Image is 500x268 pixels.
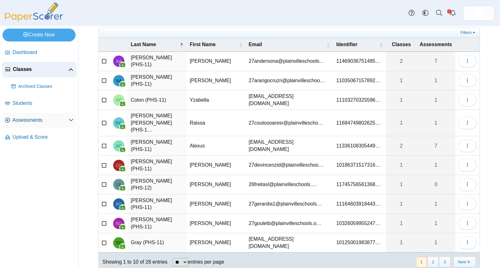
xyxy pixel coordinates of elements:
img: googleClassroom-logo.png [119,166,126,172]
td: Colon (PHS-11) [128,90,187,110]
td: [PERSON_NAME] [187,156,245,175]
a: Classes [3,62,76,77]
span: 116847498026254139897 [336,120,381,126]
td: [PERSON_NAME] (PHS-11) [128,136,187,156]
a: Assessments [3,113,76,128]
span: Last Name : Activate to invert sorting [180,42,183,48]
img: ps.ueKIY7iJY81EQ4vr [474,8,484,18]
a: 7 [417,136,455,155]
td: [EMAIL_ADDRESS][DOMAIN_NAME] [245,233,333,253]
span: Anthony Anderson (PHS-11) [116,59,122,63]
span: 27arangocruzn@plainvilleschools.org [249,78,325,83]
td: [PERSON_NAME] [187,71,245,91]
span: First Name [190,41,237,48]
img: googleClassroom-logo.png [119,81,126,88]
a: 1 [386,110,417,136]
span: 27andersona@plainvilleschools.org [249,58,324,64]
a: PaperScorer [3,17,65,23]
a: 1 [386,90,417,110]
button: 3 [439,257,450,267]
a: 0 [417,175,455,194]
span: First Name : Activate to sort [239,42,242,48]
a: Students [3,96,76,111]
td: [EMAIL_ADDRESS][DOMAIN_NAME] [245,136,333,156]
a: 1 [386,195,417,214]
span: Couto Soares (PHS-10) [131,113,172,132]
img: googleClassroom-logo.png [119,62,126,68]
a: Upload & Score [3,130,76,145]
td: [PERSON_NAME] [187,214,245,233]
img: googleClassroom-logo.png [119,205,126,211]
td: [EMAIL_ADDRESS][DOMAIN_NAME] [245,90,333,110]
span: 110350671578923236026 [336,78,381,83]
nav: pagination [415,257,476,267]
td: [PERSON_NAME] [187,195,245,214]
span: Raissa Couto Soares (PHS-10) [116,121,122,125]
td: [PERSON_NAME] (PHS-11) [128,195,187,214]
span: Students [13,100,74,107]
a: 1 [417,90,455,110]
a: 1 [417,110,455,136]
span: Email : Activate to sort [326,42,330,48]
img: googleClassroom-logo.png [119,224,126,230]
td: [PERSON_NAME] (PHS-11) [128,156,187,175]
span: Jenna Martin [474,8,484,18]
a: 1 [417,195,455,214]
span: 27devincenzid@plainvilleschools.org [249,162,324,168]
span: Upload & Score [13,134,74,141]
a: 1 [386,175,417,194]
span: 111032703255960446451 [336,97,381,103]
a: 1 [386,233,417,252]
span: Classes [389,41,413,48]
span: 114690367514851456221 [336,58,381,64]
span: Brianne Goulet (PHS-11) [116,221,122,226]
img: googleClassroom-logo.png [119,124,126,130]
td: [PERSON_NAME] (PHS-11) [128,214,187,233]
td: [PERSON_NAME] (PHS-12) [128,175,187,195]
img: PaperScorer [3,3,65,22]
td: [PERSON_NAME] [187,233,245,253]
img: googleClassroom-logo.png [119,147,126,153]
span: Tucker Gray (PHS-11) [116,241,122,245]
span: 117457565613686488513 [336,182,381,187]
span: Assessments [13,117,69,124]
td: [PERSON_NAME] [187,52,245,71]
a: 2 [386,136,417,155]
button: Next [454,257,476,267]
span: Archived Classes [18,83,74,90]
button: 2 [428,257,439,267]
span: 101250019838771526552 [336,240,381,245]
a: Dashboard [3,45,76,60]
span: Assessments [420,41,452,48]
a: 1 [386,71,417,90]
span: 26freitasl@plainvilleschools.org [249,182,317,187]
span: Yzabella Colon (PHS-11) [116,98,122,102]
span: Identifier [336,41,378,48]
a: Alerts [446,6,460,20]
span: Anthony Gerardi (PHS-11) [116,202,122,206]
img: googleClassroom-logo.png [119,185,126,191]
td: Gray (PHS-11) [128,233,187,253]
span: 113361083054499927929 [336,143,381,148]
a: Filters [459,29,478,36]
span: Email [249,41,325,48]
td: [PERSON_NAME] (PHS-11) [128,52,187,71]
td: [PERSON_NAME] (PHS-11) [128,71,187,91]
span: 27coutosoaresr@plainvilleschools.org [249,120,323,126]
td: Alexus [187,136,245,156]
a: 1 [417,214,455,233]
span: Identifier : Activate to sort [379,42,383,48]
span: Last Name [131,41,178,48]
a: 1 [386,156,417,175]
span: Alexus Cumbo (PHS-11) [116,144,122,148]
span: Nery Arango-Cruz (PHS-11) [116,78,122,83]
img: googleClassroom-logo.png [119,244,126,250]
a: Create New [3,29,76,41]
a: 1 [417,71,455,90]
td: [PERSON_NAME] [187,175,245,195]
a: 1 [417,233,455,252]
span: Classes [13,66,68,73]
span: David De Vincenzi (PHS-11) [116,163,122,168]
a: 1 [386,214,417,233]
span: 27gerardia1@plainvilleschools.org [249,201,322,206]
